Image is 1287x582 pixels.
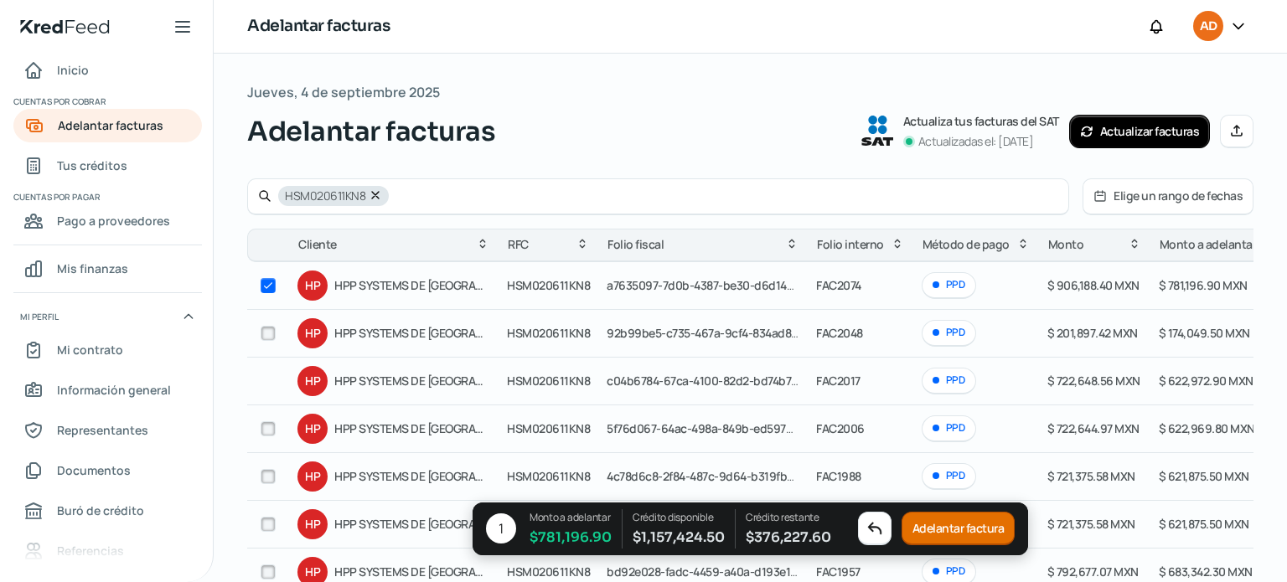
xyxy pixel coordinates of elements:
[13,149,202,183] a: Tus créditos
[247,80,440,105] span: Jueves, 4 de septiembre 2025
[817,234,884,255] span: Folio interno
[334,323,490,343] span: HPP SYSTEMS DE [GEOGRAPHIC_DATA]
[607,564,827,579] span: bd92e028-fadc-4459-a40a-d193e1fc3b3b
[507,373,590,389] span: HSM020611KN8
[1160,234,1257,255] span: Monto a adelantar
[297,509,328,539] div: HP
[816,468,861,484] span: FAC1988
[922,320,976,346] div: PPD
[13,534,202,568] a: Referencias
[247,14,390,39] h1: Adelantar facturas
[57,379,171,400] span: Información general
[57,500,144,521] span: Buró de crédito
[918,131,1034,152] p: Actualizadas el: [DATE]
[1069,115,1211,148] button: Actualizar facturas
[1047,564,1139,579] span: $ 792,677.07 MXN
[816,325,863,341] span: FAC2048
[903,111,1059,131] p: Actualiza tus facturas del SAT
[1047,468,1135,484] span: $ 721,375.58 MXN
[334,419,490,439] span: HPP SYSTEMS DE [GEOGRAPHIC_DATA]
[1200,17,1217,37] span: AD
[607,234,664,255] span: Folio fiscal
[530,526,612,549] span: $ 781,196.90
[334,514,490,534] span: HPP SYSTEMS DE [GEOGRAPHIC_DATA]
[297,318,328,348] div: HP
[13,54,202,87] a: Inicio
[57,210,170,231] span: Pago a proveedores
[816,373,861,389] span: FAC2017
[297,366,328,396] div: HP
[507,325,590,341] span: HSM020611KN8
[1047,373,1140,389] span: $ 722,648.56 MXN
[20,309,59,324] span: Mi perfil
[1159,277,1248,293] span: $ 781,196.90 MXN
[297,270,328,301] div: HP
[607,277,832,293] span: a7635097-7d0b-4387-be30-d6d14622b4e5
[13,414,202,447] a: Representantes
[334,466,490,487] span: HPP SYSTEMS DE [GEOGRAPHIC_DATA]
[816,564,861,579] span: FAC1957
[13,189,199,204] span: Cuentas por pagar
[13,494,202,528] a: Buró de crédito
[297,461,328,492] div: HP
[334,562,490,582] span: HPP SYSTEMS DE [GEOGRAPHIC_DATA]
[58,115,163,136] span: Adelantar facturas
[57,155,127,176] span: Tus créditos
[1159,420,1255,436] span: $ 622,969.80 MXN
[297,414,328,444] div: HP
[507,468,590,484] span: HSM020611KN8
[13,204,202,238] a: Pago a proveedores
[1047,325,1138,341] span: $ 201,897.42 MXN
[13,454,202,487] a: Documentos
[746,526,831,549] span: $ 376,227.60
[247,111,495,152] span: Adelantar facturas
[816,277,861,293] span: FAC2074
[1047,420,1140,436] span: $ 722,644.97 MXN
[1159,325,1250,341] span: $ 174,049.50 MXN
[633,509,725,526] p: Crédito disponible
[298,234,337,255] span: Cliente
[607,468,826,484] span: 4c78d6c8-2f84-487c-9d64-b319fb95a530
[1159,564,1253,579] span: $ 683,342.30 MXN
[334,371,490,391] span: HPP SYSTEMS DE [GEOGRAPHIC_DATA]
[334,276,490,296] span: HPP SYSTEMS DE [GEOGRAPHIC_DATA]
[746,509,831,526] p: Crédito restante
[507,277,590,293] span: HSM020611KN8
[1047,516,1135,532] span: $ 721,375.58 MXN
[530,509,612,526] p: Monto a adelantar
[607,325,828,341] span: 92b99be5-c735-467a-9cf4-834ad86a7193
[922,415,976,441] div: PPD
[57,540,124,561] span: Referencias
[861,116,893,146] img: SAT logo
[922,368,976,394] div: PPD
[633,526,725,549] span: $ 1,157,424.50
[57,420,148,440] span: Representantes
[13,252,202,286] a: Mis finanzas
[607,373,827,389] span: c04b6784-67ca-4100-82d2-bd74b7e60ef7
[285,190,365,202] span: HSM020611KN8
[607,420,827,436] span: 5f76d067-64ac-498a-849b-ed59769f4815
[922,463,976,489] div: PPD
[13,109,202,142] a: Adelantar facturas
[1159,373,1253,389] span: $ 622,972.90 MXN
[13,94,199,109] span: Cuentas por cobrar
[1083,179,1253,214] button: Elige un rango de fechas
[1048,234,1084,255] span: Monto
[508,234,529,255] span: RFC
[13,333,202,367] a: Mi contrato
[57,460,131,481] span: Documentos
[816,420,865,436] span: FAC2006
[922,272,976,298] div: PPD
[1159,516,1249,532] span: $ 621,875.50 MXN
[1047,277,1140,293] span: $ 906,188.40 MXN
[486,514,516,544] div: 1
[923,234,1010,255] span: Método de pago
[507,564,590,579] span: HSM020611KN8
[57,339,123,360] span: Mi contrato
[57,59,89,80] span: Inicio
[507,420,590,436] span: HSM020611KN8
[13,373,202,407] a: Información general
[902,512,1016,546] button: Adelantar factura
[1159,468,1249,484] span: $ 621,875.50 MXN
[57,258,128,279] span: Mis finanzas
